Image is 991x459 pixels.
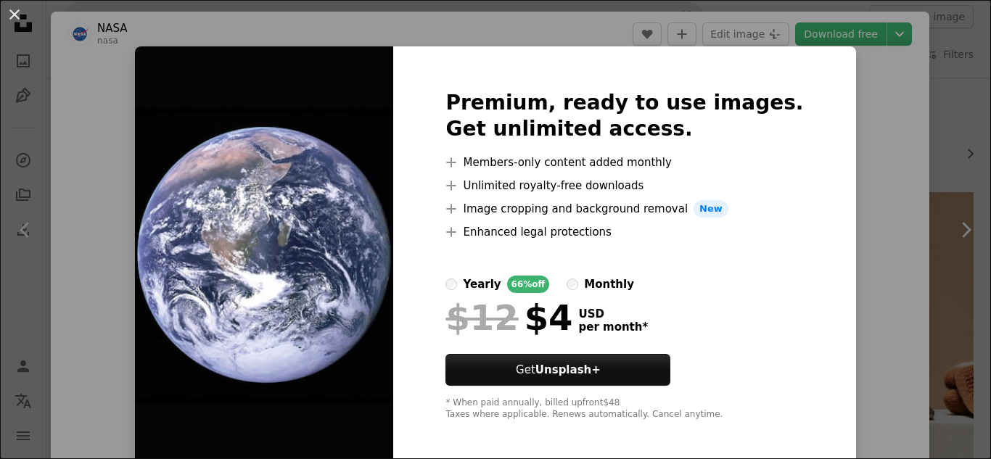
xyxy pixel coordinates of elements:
h2: Premium, ready to use images. Get unlimited access. [445,90,803,142]
div: yearly [463,276,501,293]
li: Image cropping and background removal [445,200,803,218]
input: yearly66%off [445,278,457,290]
input: monthly [567,278,578,290]
div: monthly [584,276,634,293]
li: Unlimited royalty-free downloads [445,177,803,194]
span: USD [578,307,648,321]
div: 66% off [507,276,550,293]
button: GetUnsplash+ [445,354,670,386]
div: * When paid annually, billed upfront $48 Taxes where applicable. Renews automatically. Cancel any... [445,397,803,421]
span: per month * [578,321,648,334]
span: New [694,200,728,218]
li: Members-only content added monthly [445,154,803,171]
span: $12 [445,299,518,336]
strong: Unsplash+ [535,363,601,376]
div: $4 [445,299,572,336]
li: Enhanced legal protections [445,223,803,241]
